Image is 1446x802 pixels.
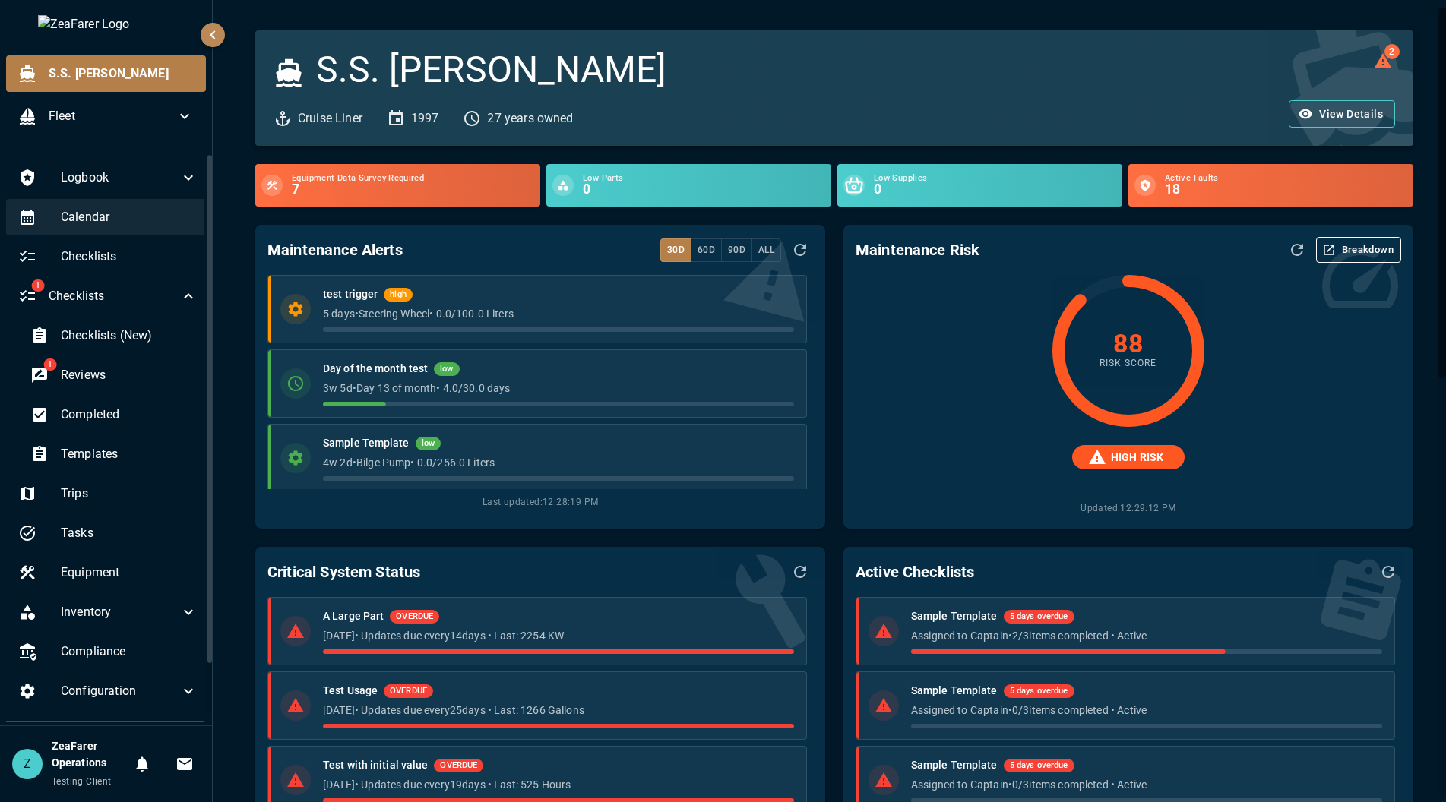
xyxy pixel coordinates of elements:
[6,594,210,630] div: Inventory
[61,248,198,266] span: Checklists
[323,286,378,303] h6: test trigger
[384,685,433,698] span: OVERDUE
[49,287,179,305] span: Checklists
[267,560,420,584] h6: Critical System Status
[6,515,210,551] div: Tasks
[1316,237,1401,263] button: Breakdown
[1102,450,1172,466] span: HIGH RISK
[323,683,378,699] h6: Test Usage
[1004,759,1074,772] span: 5 days overdue
[6,55,206,92] div: S.S. [PERSON_NAME]
[61,366,198,384] span: Reviews
[751,238,781,262] button: All
[6,98,206,134] div: Fleet
[61,208,198,226] span: Calendar
[267,238,403,262] h6: Maintenance Alerts
[6,238,210,275] div: Checklists
[61,524,198,542] span: Tasks
[18,317,210,354] div: Checklists (New)
[61,564,198,582] span: Equipment
[61,445,198,463] span: Templates
[583,174,825,183] span: Low Parts
[6,673,210,709] div: Configuration
[323,703,794,718] p: [DATE] • Updates due every 25 days • Last: 1266 Gallons
[298,109,362,128] p: Cruise Liner
[323,757,428,774] h6: Test with initial value
[6,159,210,196] div: Logbook
[1384,44,1400,59] span: 2
[6,633,210,670] div: Compliance
[323,380,794,396] p: 3w 5d • Day 13 of month • 4.0 / 30.0 days
[911,683,998,699] h6: Sample Template
[660,238,691,262] button: 30d
[1165,174,1407,183] span: Active Faults
[292,183,534,197] h6: 7
[6,475,210,512] div: Trips
[267,495,813,510] span: Last updated: 12:28:19 PM
[911,703,1382,718] p: Assigned to Captain • 0 / 3 items completed • Active
[61,603,179,621] span: Inventory
[1375,559,1401,585] button: Refresh Data
[487,109,573,128] p: 27 years owned
[1113,330,1144,356] h4: 88
[61,485,198,503] span: Trips
[856,238,979,262] h6: Maintenance Risk
[691,238,722,262] button: 60d
[31,279,44,292] span: 1
[1365,43,1401,79] button: 2 log alerts
[1004,685,1074,698] span: 5 days overdue
[911,757,998,774] h6: Sample Template
[434,363,459,376] span: low
[323,608,384,625] h6: A Large Part
[911,777,1382,792] p: Assigned to Captain • 0 / 3 items completed • Active
[323,628,794,643] p: [DATE] • Updates due every 14 days • Last: 2254 KW
[787,237,813,263] button: Refresh Data
[1284,237,1310,263] button: Refresh Assessment
[12,749,43,779] div: Z
[721,238,752,262] button: 90d
[911,628,1382,643] p: Assigned to Captain • 2 / 3 items completed • Active
[323,306,794,321] p: 5 days • Steering Wheel • 0.0 / 100.0 Liters
[856,560,975,584] h6: Active Checklists
[787,559,813,585] button: Refresh Data
[52,738,127,772] h6: ZeaFarer Operations
[874,174,1116,183] span: Low Supplies
[169,749,200,779] button: Invitations
[43,358,56,371] span: 1
[6,199,210,235] div: Calendar
[874,183,1116,197] h6: 0
[1081,489,1176,516] span: Updated: 12:29:12 PM
[1100,356,1156,371] span: Risk Score
[52,776,112,787] span: Testing Client
[292,174,534,183] span: Equipment Data Survey Required
[323,435,410,452] h6: Sample Template
[49,65,194,83] span: S.S. [PERSON_NAME]
[323,455,794,470] p: 4w 2d • Bilge Pump • 0.0 / 256.0 Liters
[18,357,210,393] div: 1Reviews
[127,749,157,779] button: Notifications
[1165,183,1407,197] h6: 18
[61,169,179,187] span: Logbook
[316,49,666,91] h3: S.S. [PERSON_NAME]
[416,437,441,450] span: low
[323,361,428,377] h6: Day of the month test
[18,396,210,433] div: Completed
[18,436,210,472] div: Templates
[38,15,175,33] img: ZeaFarer Logo
[583,183,825,197] h6: 0
[61,643,198,661] span: Compliance
[61,327,198,345] span: Checklists (New)
[384,289,413,302] span: high
[6,278,210,314] div: 1Checklists
[434,759,483,772] span: OVERDUE
[911,608,998,625] h6: Sample Template
[61,406,198,424] span: Completed
[390,611,439,624] span: OVERDUE
[1289,100,1395,128] button: View Details
[61,682,179,700] span: Configuration
[49,107,176,125] span: Fleet
[6,554,210,591] div: Equipment
[1004,611,1074,624] span: 5 days overdue
[411,109,439,128] p: 1997
[323,777,794,792] p: [DATE] • Updates due every 19 days • Last: 525 Hours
